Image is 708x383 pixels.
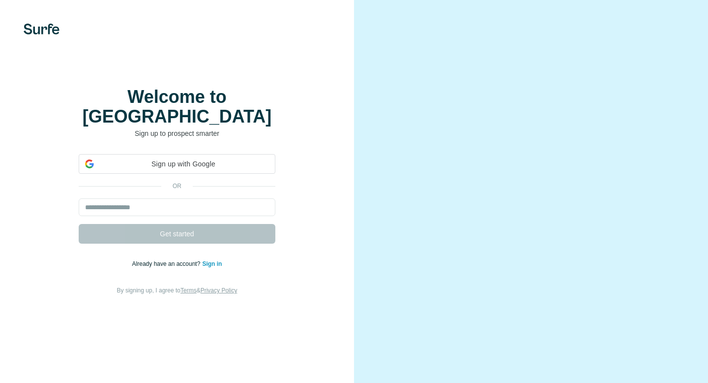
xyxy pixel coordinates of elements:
a: Terms [180,287,197,294]
div: Sign up with Google [79,154,275,174]
span: By signing up, I agree to & [117,287,237,294]
span: Already have an account? [132,260,203,267]
span: Sign up with Google [98,159,269,169]
a: Privacy Policy [201,287,237,294]
img: Surfe's logo [24,24,59,34]
h1: Welcome to [GEOGRAPHIC_DATA] [79,87,275,127]
p: or [161,182,193,191]
a: Sign in [202,260,222,267]
p: Sign up to prospect smarter [79,128,275,138]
